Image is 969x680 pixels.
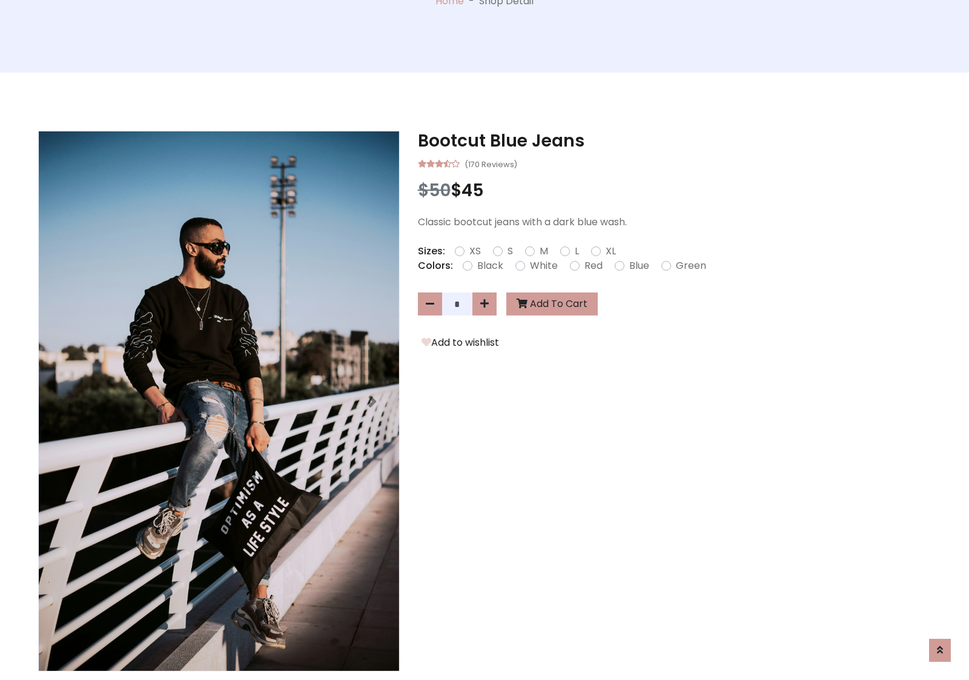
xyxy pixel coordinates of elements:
label: Red [584,259,603,273]
h3: Bootcut Blue Jeans [418,131,931,151]
img: Image [39,131,399,671]
p: Colors: [418,259,453,273]
button: Add To Cart [506,292,598,315]
label: L [575,244,579,259]
label: White [530,259,558,273]
label: M [540,244,548,259]
label: Blue [629,259,649,273]
label: Black [477,259,503,273]
span: $50 [418,179,451,202]
label: Green [676,259,706,273]
button: Add to wishlist [418,335,503,351]
label: XS [469,244,481,259]
h3: $ [418,180,931,201]
label: XL [606,244,616,259]
p: Sizes: [418,244,445,259]
span: 45 [461,179,484,202]
label: S [508,244,513,259]
p: Classic bootcut jeans with a dark blue wash. [418,215,931,229]
small: (170 Reviews) [465,156,517,171]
